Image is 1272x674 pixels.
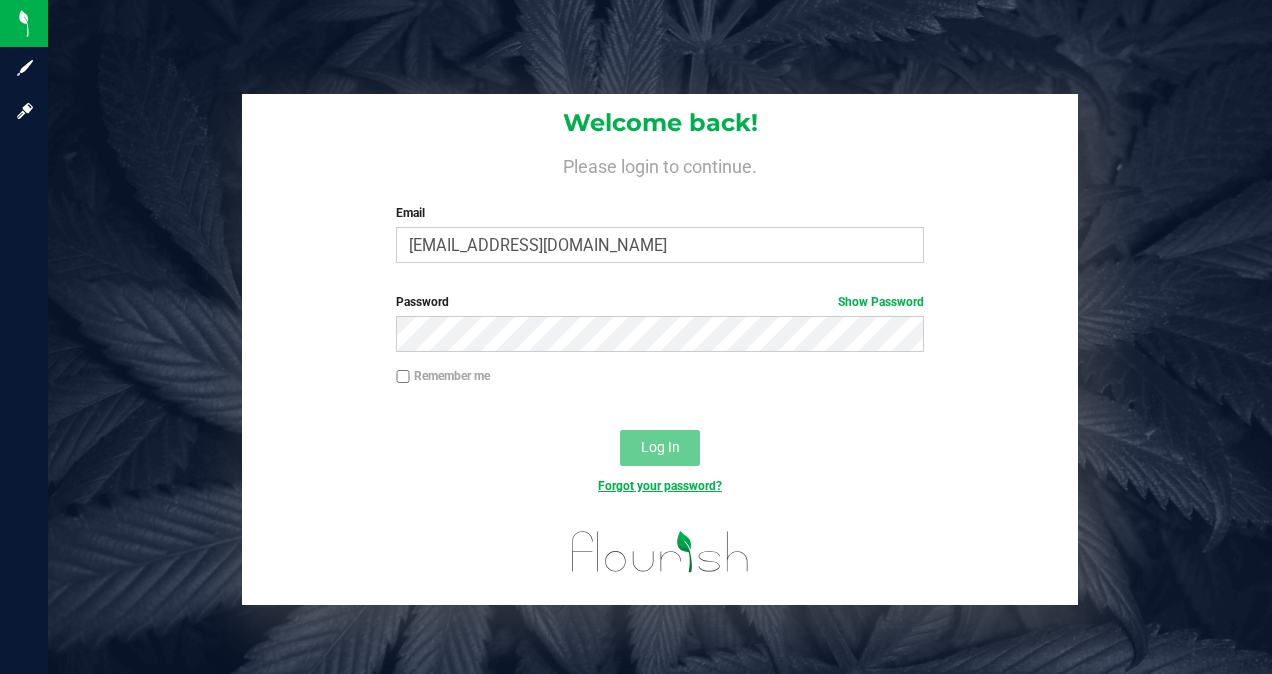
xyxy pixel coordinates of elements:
label: Remember me [396,367,490,385]
span: Password [396,295,449,309]
input: Remember me [396,370,410,384]
a: Forgot your password? [598,479,722,493]
inline-svg: Sign up [15,58,35,78]
h1: Welcome back! [242,110,1078,136]
inline-svg: Log in [15,101,35,121]
button: Log In [620,430,700,466]
img: flourish_logo.svg [556,516,765,588]
span: Log In [641,439,680,455]
label: Email [396,204,923,222]
h4: Please login to continue. [242,152,1078,176]
a: Show Password [838,295,924,309]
